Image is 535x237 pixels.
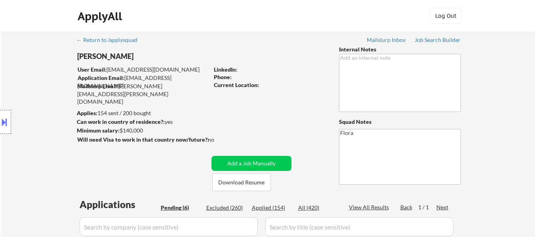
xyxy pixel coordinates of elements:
div: Internal Notes [339,46,461,53]
button: Download Resume [212,173,271,191]
div: ← Return to /applysquad [76,37,145,43]
div: [EMAIL_ADDRESS][DOMAIN_NAME] [78,74,209,89]
div: Applied (154) [252,204,291,212]
div: Back [400,203,413,211]
div: Next [436,203,449,211]
div: [EMAIL_ADDRESS][DOMAIN_NAME] [78,66,209,74]
div: Job Search Builder [415,37,461,43]
div: Squad Notes [339,118,461,126]
button: Log Out [430,8,462,24]
strong: Current Location: [214,82,259,88]
div: Pending (6) [161,204,200,212]
div: [PERSON_NAME][EMAIL_ADDRESS][PERSON_NAME][DOMAIN_NAME] [77,82,209,106]
strong: LinkedIn: [214,66,237,73]
div: ApplyAll [78,9,124,23]
div: 154 sent / 200 bought [77,109,209,117]
div: [PERSON_NAME] [77,51,240,61]
a: ← Return to /applysquad [76,37,145,45]
div: All (420) [298,204,338,212]
button: Add a Job Manually [211,156,291,171]
div: no [208,136,230,144]
strong: Phone: [214,74,232,80]
div: Applications [80,200,158,209]
div: 1 / 1 [418,203,436,211]
input: Search by company (case sensitive) [80,217,258,236]
a: Mailslurp Inbox [367,37,406,45]
div: Excluded (260) [206,204,246,212]
div: View All Results [349,203,391,211]
strong: Will need Visa to work in that country now/future?: [77,136,209,143]
div: $140,000 [77,127,209,135]
div: Mailslurp Inbox [367,37,406,43]
input: Search by title (case sensitive) [265,217,453,236]
a: Job Search Builder [415,37,461,45]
